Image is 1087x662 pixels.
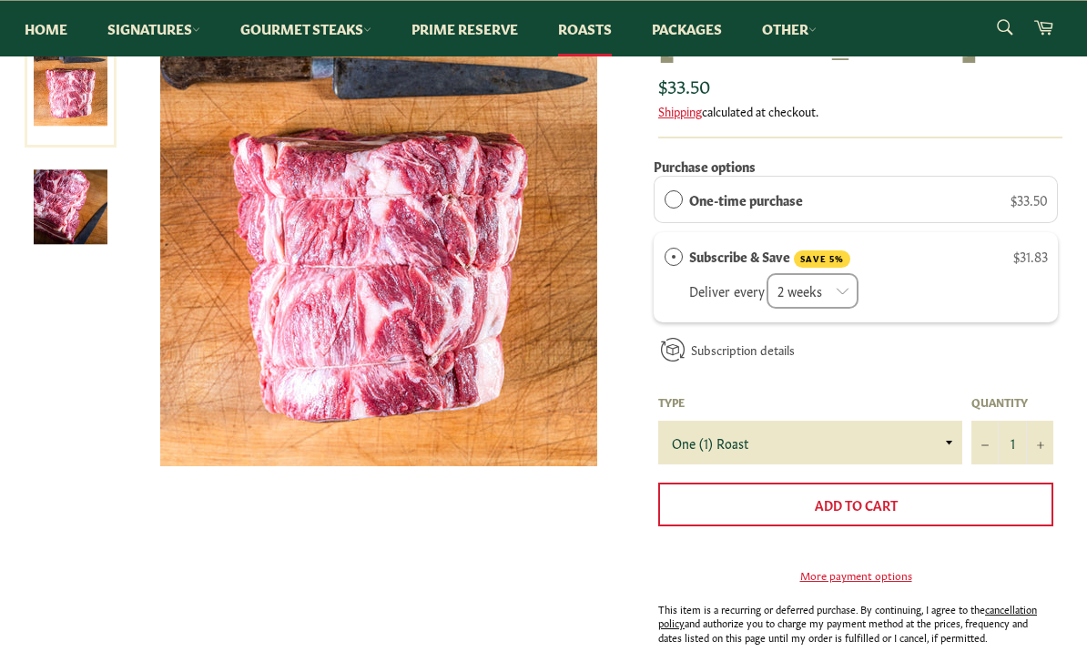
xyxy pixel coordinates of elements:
label: Purchase options [654,157,756,175]
span: $33.50 [658,72,710,97]
small: This item is a recurring or deferred purchase. By continuing, I agree to the and authorize you to... [658,602,1053,644]
a: Signatures [89,1,218,56]
label: Quantity [971,394,1053,410]
a: Prime Reserve [393,1,536,56]
label: Subscribe & Save [689,246,851,268]
img: Chuck Roast [34,170,107,244]
a: More payment options [658,567,1053,583]
span: $33.50 [1011,190,1048,209]
div: One-time purchase [665,189,683,209]
label: Type [658,394,962,410]
a: Roasts [540,1,630,56]
a: Packages [634,1,740,56]
span: cancellation policy [658,602,1037,629]
label: One-time purchase [689,189,803,209]
span: Add to Cart [815,495,898,514]
select: Interval select [767,273,858,309]
a: Shipping [658,102,702,119]
button: Increase item quantity by one [1026,421,1053,464]
a: Other [744,1,835,56]
a: Home [6,1,86,56]
img: Chuck Roast [160,29,597,466]
a: Gourmet Steaks [222,1,390,56]
div: Subscribe & Save [665,246,683,266]
label: Deliver every [689,281,765,300]
span: SAVE 5% [794,250,850,268]
button: Reduce item quantity by one [971,421,999,464]
button: Add to Cart [658,483,1053,526]
span: $31.83 [1013,247,1048,265]
div: calculated at checkout. [658,103,1062,119]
